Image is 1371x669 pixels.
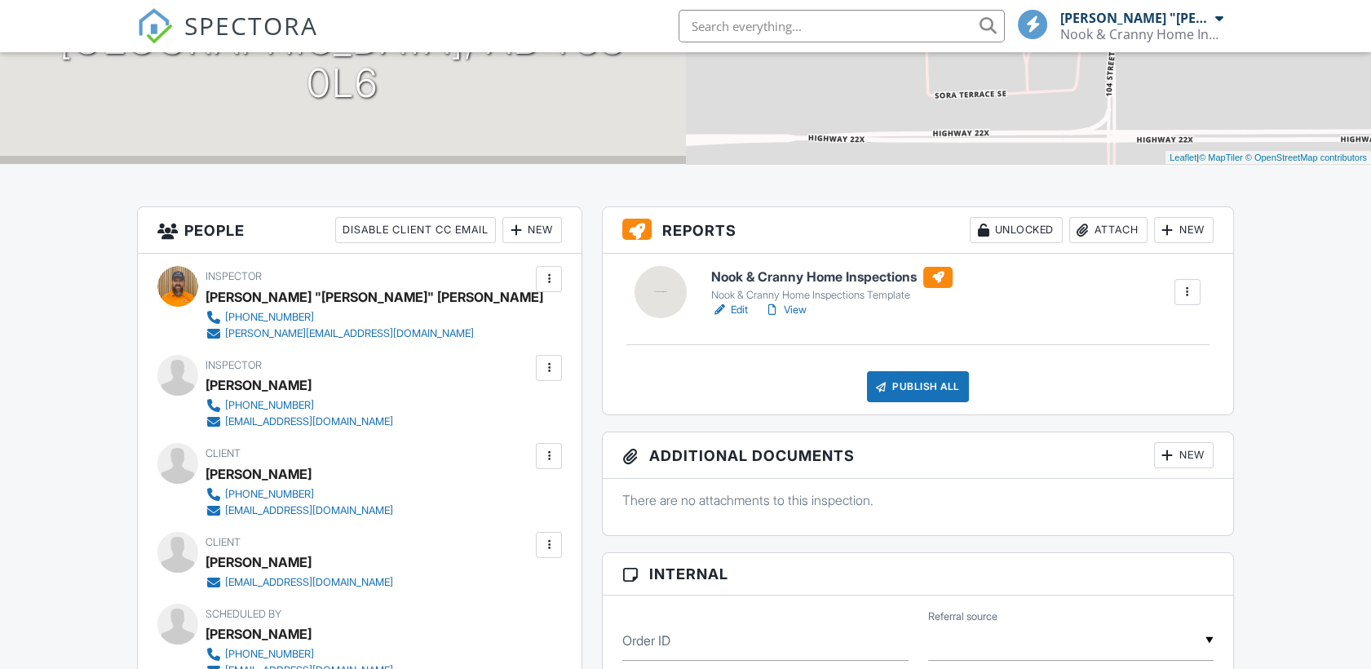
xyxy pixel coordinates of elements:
a: [PHONE_NUMBER] [206,397,393,414]
div: New [1154,442,1214,468]
a: View [764,302,807,318]
div: [EMAIL_ADDRESS][DOMAIN_NAME] [225,415,393,428]
div: Unlocked [970,217,1063,243]
div: [EMAIL_ADDRESS][DOMAIN_NAME] [225,576,393,589]
div: [PERSON_NAME] "[PERSON_NAME]" [PERSON_NAME] [206,285,543,309]
span: Client [206,447,241,459]
div: New [502,217,562,243]
span: Scheduled By [206,608,281,620]
div: [PHONE_NUMBER] [225,488,314,501]
a: Leaflet [1170,153,1196,162]
span: Inspector [206,270,262,282]
a: Nook & Cranny Home Inspections Nook & Cranny Home Inspections Template [711,267,953,303]
div: Nook & Cranny Home Inspections Ltd. [1060,26,1223,42]
p: There are no attachments to this inspection. [622,491,1213,509]
div: [PERSON_NAME][EMAIL_ADDRESS][DOMAIN_NAME] [225,327,474,340]
span: Inspector [206,359,262,371]
h3: People [138,207,582,254]
h6: Nook & Cranny Home Inspections [711,267,953,288]
a: [EMAIL_ADDRESS][DOMAIN_NAME] [206,414,393,430]
a: © MapTiler [1199,153,1243,162]
div: Publish All [867,371,969,402]
div: [PHONE_NUMBER] [225,648,314,661]
div: Disable Client CC Email [335,217,496,243]
a: [PERSON_NAME][EMAIL_ADDRESS][DOMAIN_NAME] [206,326,530,342]
a: © OpenStreetMap contributors [1245,153,1367,162]
a: [PHONE_NUMBER] [206,646,393,662]
a: SPECTORA [137,22,318,56]
a: [EMAIL_ADDRESS][DOMAIN_NAME] [206,574,393,591]
a: [EMAIL_ADDRESS][DOMAIN_NAME] [206,503,393,519]
h3: Additional Documents [603,432,1232,479]
div: New [1154,217,1214,243]
span: SPECTORA [184,8,318,42]
div: Nook & Cranny Home Inspections Template [711,289,953,302]
div: [PHONE_NUMBER] [225,399,314,412]
img: The Best Home Inspection Software - Spectora [137,8,173,44]
input: Search everything... [679,10,1005,42]
label: Referral source [928,609,997,624]
div: [PHONE_NUMBER] [225,311,314,324]
div: [PERSON_NAME] [206,550,312,574]
div: [PERSON_NAME] [206,622,312,646]
a: Edit [711,302,748,318]
div: Attach [1069,217,1148,243]
div: [PERSON_NAME] "[PERSON_NAME]" [PERSON_NAME] [1060,10,1211,26]
label: Order ID [622,631,670,649]
div: [PERSON_NAME] [206,462,312,486]
div: [EMAIL_ADDRESS][DOMAIN_NAME] [225,504,393,517]
h3: Reports [603,207,1232,254]
span: Client [206,536,241,548]
h3: Internal [603,553,1232,596]
div: [PERSON_NAME] [206,373,312,397]
a: [PHONE_NUMBER] [206,309,530,326]
a: [PHONE_NUMBER] [206,486,393,503]
div: | [1165,151,1371,165]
